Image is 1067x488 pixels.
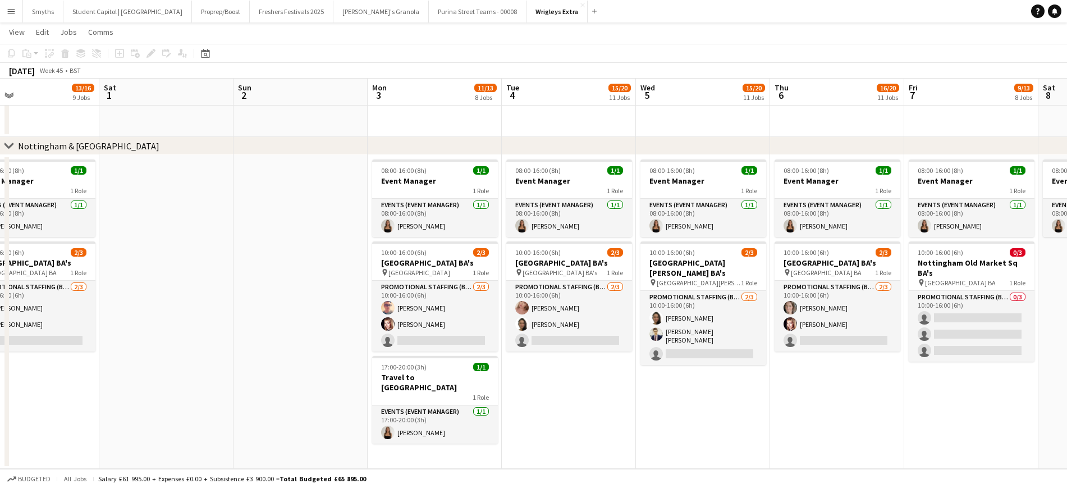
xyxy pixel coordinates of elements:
div: [DATE] [9,65,35,76]
button: Smyths [23,1,63,22]
a: Comms [84,25,118,39]
span: Budgeted [18,475,51,483]
span: Week 45 [37,66,65,75]
button: Wrigleys Extra [526,1,588,22]
button: Student Capitol | [GEOGRAPHIC_DATA] [63,1,192,22]
a: View [4,25,29,39]
div: BST [70,66,81,75]
a: Edit [31,25,53,39]
button: Proprep/Boost [192,1,250,22]
button: [PERSON_NAME]'s Granola [333,1,429,22]
a: Jobs [56,25,81,39]
span: Edit [36,27,49,37]
span: All jobs [62,475,89,483]
button: Purina Street Teams - 00008 [429,1,526,22]
span: Comms [88,27,113,37]
span: View [9,27,25,37]
span: Jobs [60,27,77,37]
span: Total Budgeted £65 895.00 [280,475,366,483]
button: Freshers Festivals 2025 [250,1,333,22]
div: Salary £61 995.00 + Expenses £0.00 + Subsistence £3 900.00 = [98,475,366,483]
div: Nottingham & [GEOGRAPHIC_DATA] [18,140,159,152]
button: Budgeted [6,473,52,485]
